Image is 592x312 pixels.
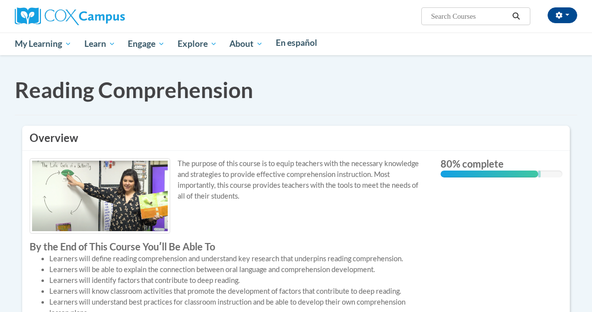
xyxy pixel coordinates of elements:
div: 80% complete [441,171,538,177]
li: Learners will define reading comprehension and understand key research that underpins reading com... [49,253,426,264]
i:  [512,13,521,20]
a: My Learning [8,33,78,55]
a: Learn [78,33,122,55]
li: Learners will be able to explain the connection between oral language and comprehension development. [49,264,426,275]
a: About [223,33,270,55]
span: About [229,38,263,50]
div: Main menu [7,33,585,55]
p: The purpose of this course is to equip teachers with the necessary knowledge and strategies to pr... [30,158,426,202]
a: Cox Campus [15,11,125,20]
a: Engage [121,33,171,55]
span: En español [276,37,317,48]
img: Cox Campus [15,7,125,25]
span: My Learning [15,38,72,50]
span: Engage [128,38,165,50]
div: 0.001% [538,171,541,177]
input: Search Courses [430,10,509,22]
button: Account Settings [548,7,577,23]
a: En español [269,33,324,53]
a: Explore [171,33,223,55]
h3: Overview [30,131,562,146]
li: Learners will identify factors that contribute to deep reading. [49,275,426,286]
span: Learn [84,38,115,50]
button: Search [509,10,524,22]
label: 80% complete [441,158,563,169]
span: Explore [178,38,217,50]
label: By the End of This Course Youʹll Be Able To [30,241,426,252]
img: Course logo image [30,158,170,234]
span: Reading Comprehension [15,77,253,103]
li: Learners will know classroom activities that promote the development of factors that contribute t... [49,286,426,297]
